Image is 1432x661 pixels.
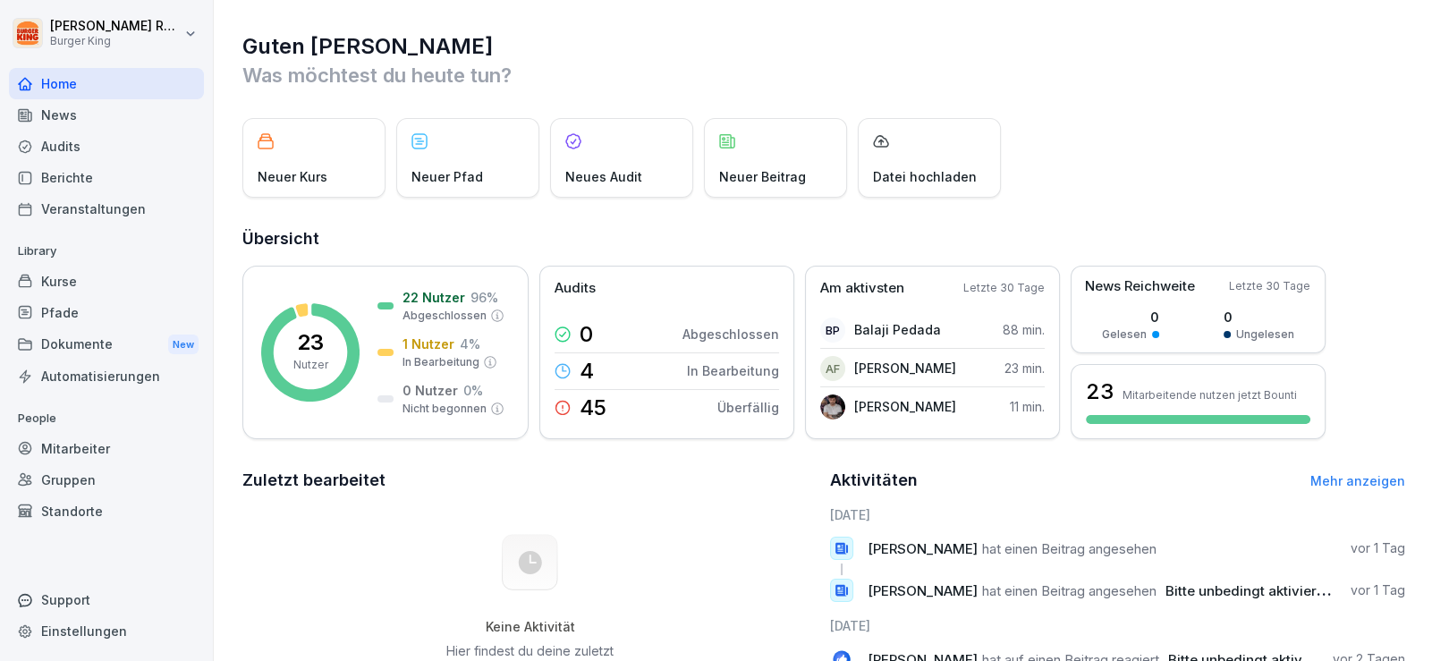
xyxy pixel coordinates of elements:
[1165,582,1340,599] span: Bitte unbedingt aktivieren!!
[242,61,1405,89] p: Was möchtest du heute tun?
[402,335,454,353] p: 1 Nutzer
[9,328,204,361] a: DokumenteNew
[1123,388,1297,402] p: Mitarbeitende nutzen jetzt Bounti
[9,237,204,266] p: Library
[9,360,204,392] a: Automatisierungen
[1102,308,1159,326] p: 0
[682,325,779,343] p: Abgeschlossen
[982,582,1157,599] span: hat einen Beitrag angesehen
[580,324,593,345] p: 0
[9,162,204,193] a: Berichte
[830,616,1405,635] h6: [DATE]
[50,19,181,34] p: [PERSON_NAME] Rohrich
[1229,278,1310,294] p: Letzte 30 Tage
[854,320,941,339] p: Balaji Pedada
[1102,326,1147,343] p: Gelesen
[9,404,204,433] p: People
[9,297,204,328] a: Pfade
[463,381,483,400] p: 0 %
[9,328,204,361] div: Dokumente
[555,278,596,299] p: Audits
[868,582,978,599] span: [PERSON_NAME]
[854,397,956,416] p: [PERSON_NAME]
[9,584,204,615] div: Support
[820,278,904,299] p: Am aktivsten
[687,361,779,380] p: In Bearbeitung
[242,226,1405,251] h2: Übersicht
[470,288,498,307] p: 96 %
[9,433,204,464] a: Mitarbeiter
[1236,326,1294,343] p: Ungelesen
[820,394,845,419] img: tw5tnfnssutukm6nhmovzqwr.png
[297,332,324,353] p: 23
[820,318,845,343] div: BP
[868,540,978,557] span: [PERSON_NAME]
[440,619,621,635] h5: Keine Aktivität
[9,496,204,527] a: Standorte
[460,335,480,353] p: 4 %
[1351,539,1405,557] p: vor 1 Tag
[9,615,204,647] a: Einstellungen
[1351,581,1405,599] p: vor 1 Tag
[9,464,204,496] a: Gruppen
[830,505,1405,524] h6: [DATE]
[9,193,204,225] a: Veranstaltungen
[9,68,204,99] a: Home
[258,167,327,186] p: Neuer Kurs
[963,280,1045,296] p: Letzte 30 Tage
[1004,359,1045,377] p: 23 min.
[402,401,487,417] p: Nicht begonnen
[242,32,1405,61] h1: Guten [PERSON_NAME]
[1003,320,1045,339] p: 88 min.
[402,381,458,400] p: 0 Nutzer
[1010,397,1045,416] p: 11 min.
[1310,473,1405,488] a: Mehr anzeigen
[402,308,487,324] p: Abgeschlossen
[411,167,483,186] p: Neuer Pfad
[565,167,642,186] p: Neues Audit
[830,468,918,493] h2: Aktivitäten
[719,167,806,186] p: Neuer Beitrag
[854,359,956,377] p: [PERSON_NAME]
[9,266,204,297] a: Kurse
[9,99,204,131] a: News
[168,335,199,355] div: New
[9,131,204,162] a: Audits
[820,356,845,381] div: AF
[1085,276,1195,297] p: News Reichweite
[242,468,818,493] h2: Zuletzt bearbeitet
[402,288,465,307] p: 22 Nutzer
[717,398,779,417] p: Überfällig
[402,354,479,370] p: In Bearbeitung
[982,540,1157,557] span: hat einen Beitrag angesehen
[50,35,181,47] p: Burger King
[1086,377,1114,407] h3: 23
[293,357,328,373] p: Nutzer
[580,397,606,419] p: 45
[873,167,977,186] p: Datei hochladen
[1224,308,1294,326] p: 0
[580,360,594,382] p: 4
